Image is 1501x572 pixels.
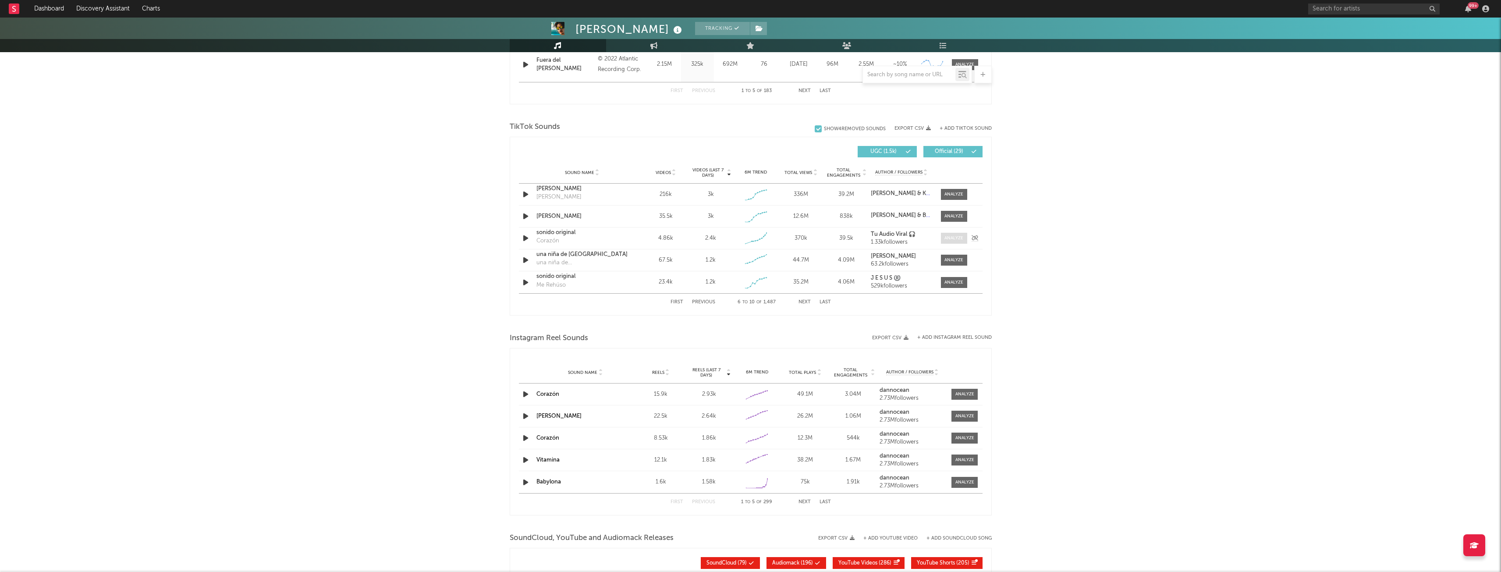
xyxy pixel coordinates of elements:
[510,333,588,344] span: Instagram Reel Sounds
[826,167,861,178] span: Total Engagements
[757,89,762,93] span: of
[536,185,628,193] a: [PERSON_NAME]
[646,212,686,221] div: 35.5k
[858,146,917,157] button: UGC(1.5k)
[871,213,932,219] a: [PERSON_NAME] & BROKIX
[735,369,779,376] div: 6M Trend
[1468,2,1479,9] div: 99 +
[639,456,683,465] div: 12.1k
[733,497,781,508] div: 1 5 299
[863,536,918,541] button: + Add YouTube Video
[783,456,827,465] div: 38.2M
[652,370,664,375] span: Reels
[749,60,780,69] div: 76
[871,231,932,238] a: Tu Audio Viral 🎧
[831,434,875,443] div: 544k
[733,297,781,308] div: 6 10 1,487
[871,253,932,259] a: [PERSON_NAME]
[783,390,827,399] div: 49.1M
[575,22,684,36] div: [PERSON_NAME]
[880,387,945,394] a: dannocean
[820,89,831,93] button: Last
[871,239,932,245] div: 1.33k followers
[687,367,726,378] span: Reels (last 7 days)
[872,335,908,341] button: Export CSV
[639,412,683,421] div: 22.5k
[871,261,932,267] div: 63.2k followers
[687,412,731,421] div: 2.64k
[885,60,915,69] div: ~ 10 %
[871,191,932,197] a: [PERSON_NAME] & KeniaOs
[863,149,904,154] span: UGC ( 1.5k )
[923,146,983,157] button: Official(29)
[831,390,875,399] div: 3.04M
[781,234,821,243] div: 370k
[772,561,799,566] span: Audiomack
[701,557,760,569] button: SoundCloud(79)
[880,387,909,393] strong: dannocean
[745,500,750,504] span: to
[683,60,712,69] div: 325k
[1308,4,1440,14] input: Search for artists
[783,412,827,421] div: 26.2M
[671,500,683,504] button: First
[536,272,628,281] div: sonido original
[706,561,747,566] span: ( 79 )
[871,253,916,259] strong: [PERSON_NAME]
[831,478,875,487] div: 1.91k
[783,434,827,443] div: 12.3M
[756,300,762,304] span: of
[880,417,945,423] div: 2.73M followers
[886,369,933,375] span: Author / Followers
[671,300,683,305] button: First
[818,536,855,541] button: Export CSV
[536,193,582,202] div: [PERSON_NAME]
[880,395,945,401] div: 2.73M followers
[880,453,945,459] a: dannocean
[833,557,905,569] button: YouTube Videos(286)
[756,500,762,504] span: of
[911,557,983,569] button: YouTube Shorts(205)
[826,256,866,265] div: 4.09M
[871,191,944,196] strong: [PERSON_NAME] & KeniaOs
[639,434,683,443] div: 8.53k
[871,213,943,218] strong: [PERSON_NAME] & BROKIX
[784,60,813,69] div: [DATE]
[716,60,745,69] div: 692M
[917,561,969,566] span: ( 205 )
[918,536,992,541] button: + Add SoundCloud Song
[766,557,826,569] button: Audiomack(196)
[798,300,811,305] button: Next
[871,231,916,237] strong: Tu Audio Viral 🎧
[708,212,714,221] div: 3k
[692,300,715,305] button: Previous
[880,409,909,415] strong: dannocean
[695,22,750,35] button: Tracking
[880,475,945,481] a: dannocean
[536,413,582,419] a: [PERSON_NAME]
[781,212,821,221] div: 12.6M
[742,300,748,304] span: to
[536,212,628,221] a: [PERSON_NAME]
[706,278,716,287] div: 1.2k
[880,483,945,489] div: 2.73M followers
[838,561,891,566] span: ( 286 )
[692,89,715,93] button: Previous
[838,561,877,566] span: YouTube Videos
[880,439,945,445] div: 2.73M followers
[798,500,811,504] button: Next
[781,256,821,265] div: 44.7M
[917,335,992,340] button: + Add Instagram Reel Sound
[705,234,716,243] div: 2.4k
[880,461,945,467] div: 2.73M followers
[646,190,686,199] div: 216k
[687,390,731,399] div: 2.93k
[536,56,594,73] a: Fuera del [PERSON_NAME]
[826,278,866,287] div: 4.06M
[880,409,945,416] a: dannocean
[536,259,628,267] div: una niña de [GEOGRAPHIC_DATA]
[831,456,875,465] div: 1.67M
[940,126,992,131] button: + Add TikTok Sound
